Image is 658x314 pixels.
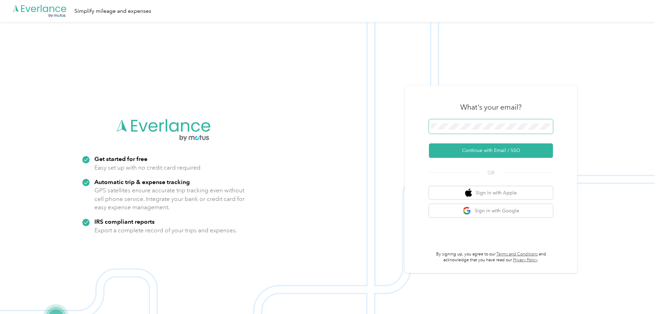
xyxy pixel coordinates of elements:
[74,7,151,16] div: Simplify mileage and expenses
[479,169,503,176] span: OR
[429,204,553,217] button: google logoSign in with Google
[94,186,245,212] p: GPS satellites ensure accurate trip tracking even without cell phone service. Integrate your bank...
[429,186,553,200] button: apple logoSign in with Apple
[429,251,553,263] p: By signing up, you agree to our and acknowledge that you have read our .
[465,189,472,197] img: apple logo
[94,178,190,185] strong: Automatic trip & expense tracking
[94,155,147,162] strong: Get started for free
[94,163,201,172] p: Easy set up with no credit card required
[94,218,155,225] strong: IRS compliant reports
[463,206,471,215] img: google logo
[94,226,237,235] p: Export a complete record of your trips and expenses.
[429,143,553,158] button: Continue with Email / SSO
[513,257,537,263] a: Privacy Policy
[460,102,522,112] h3: What's your email?
[496,252,538,257] a: Terms and Conditions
